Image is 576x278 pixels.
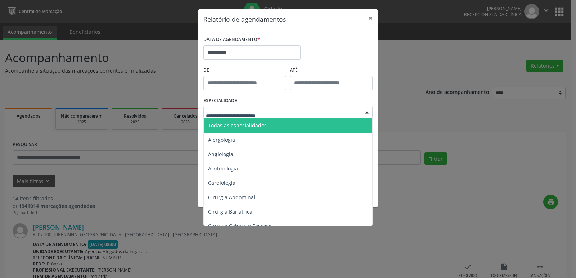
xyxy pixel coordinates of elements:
label: DATA DE AGENDAMENTO [203,34,260,45]
label: ATÉ [290,65,373,76]
span: Alergologia [208,136,235,143]
span: Arritmologia [208,165,238,172]
label: ESPECIALIDADE [203,95,237,106]
span: Cardiologia [208,179,235,186]
h5: Relatório de agendamentos [203,14,286,24]
span: Cirurgia Cabeça e Pescoço [208,223,271,229]
span: Cirurgia Bariatrica [208,208,252,215]
button: Close [363,9,378,27]
span: Cirurgia Abdominal [208,194,255,201]
span: Todas as especialidades [208,122,267,129]
label: De [203,65,286,76]
span: Angiologia [208,151,233,158]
